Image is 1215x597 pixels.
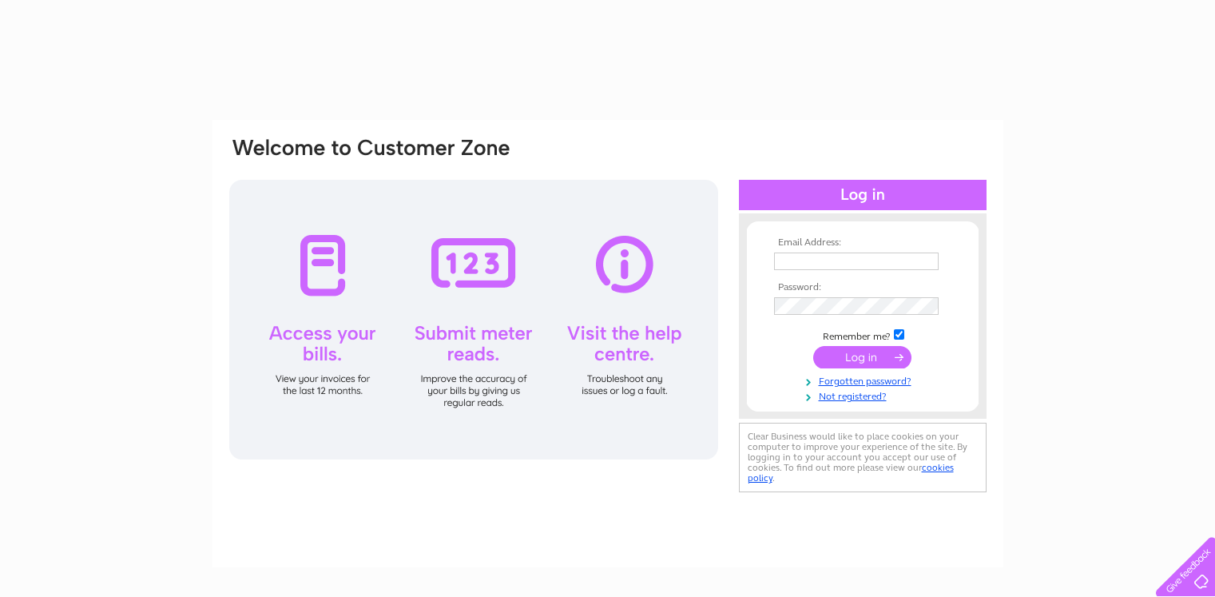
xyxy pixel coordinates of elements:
[770,237,955,249] th: Email Address:
[813,346,911,368] input: Submit
[739,423,987,492] div: Clear Business would like to place cookies on your computer to improve your experience of the sit...
[770,282,955,293] th: Password:
[774,388,955,403] a: Not registered?
[774,372,955,388] a: Forgotten password?
[770,327,955,343] td: Remember me?
[919,300,932,312] img: npw-badge-icon-locked.svg
[748,462,954,484] a: cookies policy
[919,255,932,268] img: npw-badge-icon-locked.svg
